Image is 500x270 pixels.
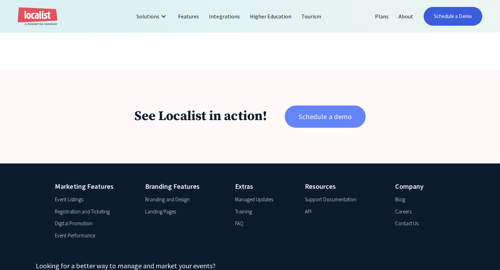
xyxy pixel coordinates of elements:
h4: Resources [305,181,385,192]
div: Solutions [136,12,159,20]
a: Blog [395,196,405,204]
a: API [305,208,311,216]
a: About [394,8,418,25]
h4: Extras [235,181,295,192]
h4: Branding Features [145,181,225,192]
h4: Company [395,181,445,192]
h4: Marketing Features [55,181,135,192]
a: home [18,7,57,26]
a: Event Listings [55,196,83,204]
a: Support Documentation [305,196,356,204]
a: Plans [370,8,394,25]
a: Contact Us [395,220,418,228]
a: FAQ [235,220,243,228]
a: Schedule a demo [285,106,366,128]
a: Event Performance [55,232,95,240]
a: Features [173,8,204,25]
a: Registration and Ticketing [55,208,110,216]
a: Training [235,208,252,216]
h1: See Localist in action! [134,108,267,125]
a: Careers [395,208,411,216]
a: Landing Pages [145,208,176,216]
div: Solutions [131,8,173,25]
a: Tourism [297,8,326,25]
a: Schedule a Demo [424,7,482,26]
a: Integrations [204,8,245,25]
a: Digital Promotion [55,220,92,228]
a: Higher Education [245,8,297,25]
a: Branding and Design [145,196,190,204]
a: Managed Updates [235,196,273,204]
